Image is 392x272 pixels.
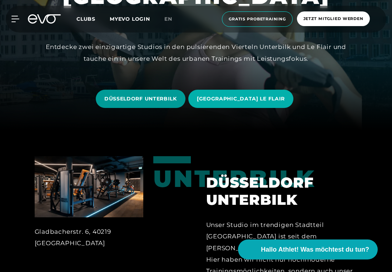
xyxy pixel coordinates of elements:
[76,16,95,22] span: Clubs
[96,84,188,113] a: DÜSSELDORF UNTERBILK
[220,11,295,27] a: Gratis Probetraining
[229,16,286,22] span: Gratis Probetraining
[76,15,110,22] a: Clubs
[197,95,285,103] span: [GEOGRAPHIC_DATA] LE FLAIR
[164,15,181,23] a: en
[238,239,378,259] button: Hallo Athlet! Was möchtest du tun?
[295,11,372,27] a: Jetzt Mitglied werden
[261,245,369,254] span: Hallo Athlet! Was möchtest du tun?
[46,41,346,64] div: Entdecke zwei einzigartige Studios in den pulsierenden Vierteln Unterbilk und Le Flair und tauche...
[104,95,177,103] span: DÜSSELDORF UNTERBILK
[35,226,143,249] div: Gladbacherstr. 6, 40219 [GEOGRAPHIC_DATA]
[303,16,363,22] span: Jetzt Mitglied werden
[206,174,358,208] h2: Düsseldorf Unterbilk
[35,156,143,217] img: Düsseldorf Unterbilk
[110,16,150,22] a: MYEVO LOGIN
[188,84,296,113] a: [GEOGRAPHIC_DATA] LE FLAIR
[164,16,172,22] span: en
